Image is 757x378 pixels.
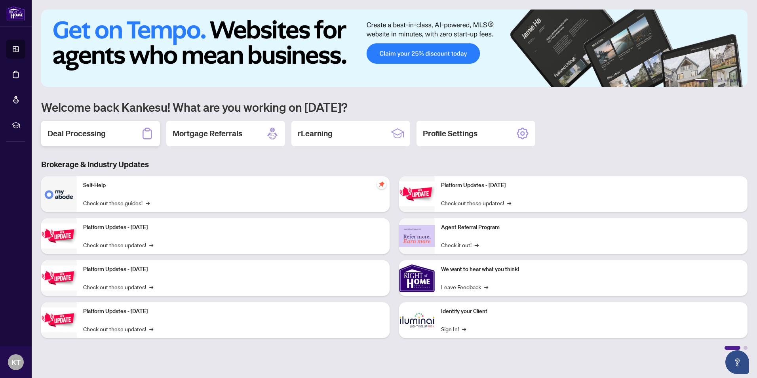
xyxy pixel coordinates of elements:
[41,223,77,248] img: Platform Updates - September 16, 2025
[711,79,714,82] button: 2
[83,307,383,316] p: Platform Updates - [DATE]
[441,199,511,207] a: Check out these updates!→
[724,79,727,82] button: 4
[399,302,435,338] img: Identify your Client
[423,128,477,139] h2: Profile Settings
[149,241,153,249] span: →
[41,159,747,170] h3: Brokerage & Industry Updates
[377,179,386,189] span: pushpin
[83,223,383,232] p: Platform Updates - [DATE]
[41,265,77,290] img: Platform Updates - July 21, 2025
[83,325,153,333] a: Check out these updates!→
[83,283,153,291] a: Check out these updates!→
[6,6,25,21] img: logo
[149,325,153,333] span: →
[441,241,479,249] a: Check it out!→
[83,241,153,249] a: Check out these updates!→
[725,350,749,374] button: Open asap
[399,181,435,206] img: Platform Updates - June 23, 2025
[441,325,466,333] a: Sign In!→
[11,357,21,368] span: KT
[484,283,488,291] span: →
[475,241,479,249] span: →
[41,99,747,115] h1: Welcome back Kankesu! What are you working on [DATE]?
[83,265,383,274] p: Platform Updates - [DATE]
[83,181,383,190] p: Self-Help
[441,307,741,316] p: Identify your Client
[730,79,733,82] button: 5
[441,265,741,274] p: We want to hear what you think!
[298,128,333,139] h2: rLearning
[507,199,511,207] span: →
[695,79,708,82] button: 1
[41,176,77,212] img: Self-Help
[83,199,150,207] a: Check out these guides!→
[441,283,488,291] a: Leave Feedback→
[146,199,150,207] span: →
[41,10,747,87] img: Slide 0
[717,79,721,82] button: 3
[441,181,741,190] p: Platform Updates - [DATE]
[41,307,77,332] img: Platform Updates - July 8, 2025
[399,225,435,247] img: Agent Referral Program
[462,325,466,333] span: →
[399,260,435,296] img: We want to hear what you think!
[441,223,741,232] p: Agent Referral Program
[736,79,740,82] button: 6
[149,283,153,291] span: →
[48,128,106,139] h2: Deal Processing
[173,128,242,139] h2: Mortgage Referrals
